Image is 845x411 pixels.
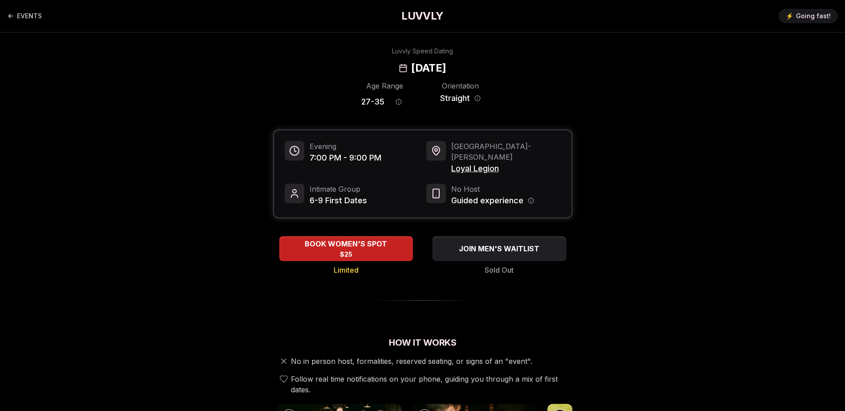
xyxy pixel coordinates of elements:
span: Loyal Legion [451,162,561,175]
span: BOOK WOMEN'S SPOT [303,238,389,249]
span: $25 [340,250,352,259]
h2: How It Works [273,336,572,349]
span: Evening [310,141,381,152]
span: Guided experience [451,194,523,207]
h2: [DATE] [411,61,446,75]
span: ⚡️ [786,12,793,20]
a: LUVVLY [401,9,443,23]
span: JOIN MEN'S WAITLIST [457,243,541,254]
span: No in person host, formalities, reserved seating, or signs of an "event". [291,356,532,367]
button: JOIN MEN'S WAITLIST - Sold Out [433,236,566,261]
span: 27 - 35 [361,96,384,108]
button: Age range information [389,92,408,112]
div: Orientation [437,81,484,91]
span: 7:00 PM - 9:00 PM [310,152,381,164]
button: Host information [528,197,534,204]
span: 6-9 First Dates [310,194,367,207]
span: Straight [440,92,470,105]
span: No Host [451,184,534,194]
button: BOOK WOMEN'S SPOT - Limited [279,236,413,261]
span: [GEOGRAPHIC_DATA] - [PERSON_NAME] [451,141,561,162]
button: Orientation information [474,95,481,101]
span: Intimate Group [310,184,367,194]
span: Sold Out [485,265,514,275]
a: Back to events [7,7,42,25]
span: Going fast! [796,12,831,20]
div: Luvvly Speed Dating [392,47,453,56]
span: Follow real time notifications on your phone, guiding you through a mix of first dates. [291,374,569,395]
div: Age Range [361,81,408,91]
span: Limited [334,265,359,275]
